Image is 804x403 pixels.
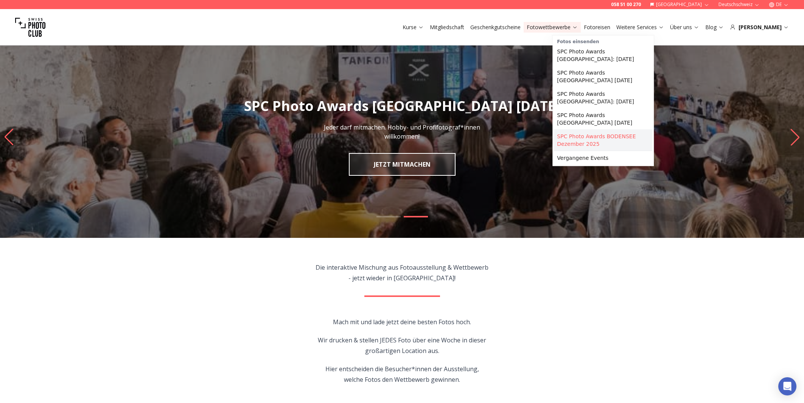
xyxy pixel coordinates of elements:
[702,22,727,33] button: Blog
[554,45,652,66] a: SPC Photo Awards [GEOGRAPHIC_DATA]: [DATE]
[430,23,464,31] a: Mitgliedschaft
[316,262,488,283] p: Die interaktive Mischung aus Fotoausstellung & Wettbewerb - jetzt wieder in [GEOGRAPHIC_DATA]!
[403,23,424,31] a: Kurse
[581,22,613,33] button: Fotoreisen
[778,377,796,395] div: Open Intercom Messenger
[400,22,427,33] button: Kurse
[467,22,524,33] button: Geschenkgutscheine
[584,23,610,31] a: Fotoreisen
[670,23,699,31] a: Über uns
[317,123,487,141] p: Jeder darf mitmachen. Hobby- und Profifotograf*innen willkommen!
[554,87,652,108] a: SPC Photo Awards [GEOGRAPHIC_DATA]: [DATE]
[524,22,581,33] button: Fotowettbewerbe
[316,317,488,327] p: Mach mit und lade jetzt deine besten Fotos hoch.
[554,37,652,45] div: Fotos einsenden
[316,335,488,356] p: Wir drucken & stellen JEDES Foto über eine Woche in dieser großartigen Location aus.
[613,22,667,33] button: Weitere Services
[527,23,578,31] a: Fotowettbewerbe
[349,153,456,176] a: JETZT MITMACHEN
[427,22,467,33] button: Mitgliedschaft
[554,66,652,87] a: SPC Photo Awards [GEOGRAPHIC_DATA] [DATE]
[15,12,45,42] img: Swiss photo club
[470,23,521,31] a: Geschenkgutscheine
[730,23,789,31] div: [PERSON_NAME]
[616,23,664,31] a: Weitere Services
[667,22,702,33] button: Über uns
[611,2,641,8] a: 058 51 00 270
[316,364,488,385] p: Hier entscheiden die Besucher*innen der Ausstellung, welche Fotos den Wettbewerb gewinnen.
[554,130,652,151] a: SPC Photo Awards BODENSEE Dezember 2025
[705,23,724,31] a: Blog
[554,151,652,165] a: Vergangene Events
[554,108,652,130] a: SPC Photo Awards [GEOGRAPHIC_DATA] [DATE]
